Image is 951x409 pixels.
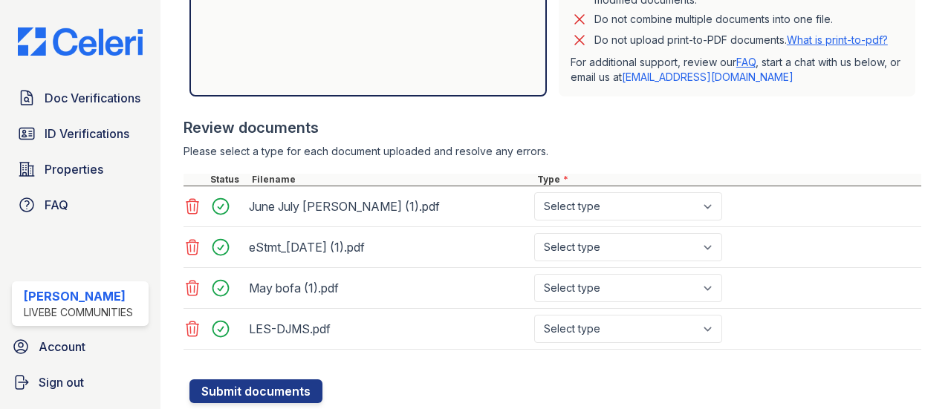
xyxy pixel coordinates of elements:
[594,10,833,28] div: Do not combine multiple documents into one file.
[39,373,84,391] span: Sign out
[594,33,888,48] p: Do not upload print-to-PDF documents.
[184,144,921,159] div: Please select a type for each document uploaded and resolve any errors.
[249,317,528,341] div: LES-DJMS.pdf
[45,89,140,107] span: Doc Verifications
[736,56,756,68] a: FAQ
[6,27,155,56] img: CE_Logo_Blue-a8612792a0a2168367f1c8372b55b34899dd931a85d93a1a3d3e32e68fde9ad4.png
[24,287,133,305] div: [PERSON_NAME]
[6,332,155,361] a: Account
[189,379,322,403] button: Submit documents
[12,190,149,220] a: FAQ
[12,119,149,148] a: ID Verifications
[45,125,129,143] span: ID Verifications
[207,174,249,186] div: Status
[249,174,534,186] div: Filename
[39,338,85,356] span: Account
[45,160,103,178] span: Properties
[6,367,155,397] a: Sign out
[249,276,528,300] div: May bofa (1).pdf
[45,196,68,214] span: FAQ
[24,305,133,320] div: LiveBe Communities
[249,235,528,259] div: eStmt_[DATE] (1).pdf
[571,55,903,85] p: For additional support, review our , start a chat with us below, or email us at
[184,117,921,138] div: Review documents
[622,71,793,83] a: [EMAIL_ADDRESS][DOMAIN_NAME]
[249,194,528,218] div: June July [PERSON_NAME] (1).pdf
[787,33,888,46] a: What is print-to-pdf?
[12,83,149,113] a: Doc Verifications
[12,154,149,184] a: Properties
[534,174,921,186] div: Type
